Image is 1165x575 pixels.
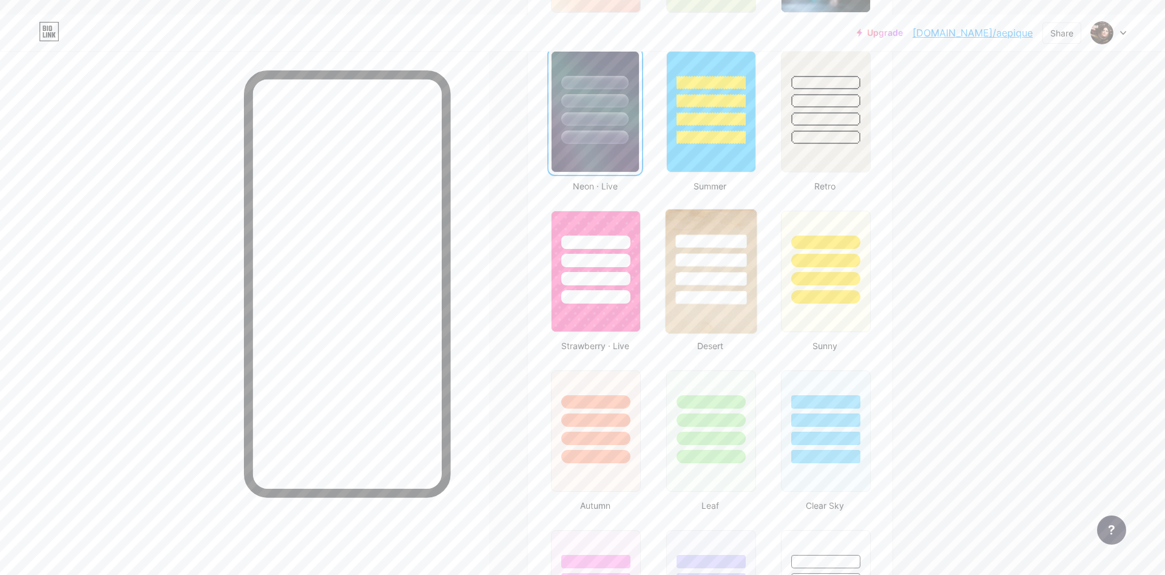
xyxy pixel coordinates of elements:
[777,339,873,352] div: Sunny
[857,28,903,38] a: Upgrade
[913,26,1033,40] a: [DOMAIN_NAME]/aepique
[663,180,758,192] div: Summer
[663,339,758,352] div: Desert
[777,180,873,192] div: Retro
[547,339,643,352] div: Strawberry · Live
[666,209,757,333] img: desert.jpg
[547,180,643,192] div: Neon · Live
[777,499,873,512] div: Clear Sky
[547,499,643,512] div: Autumn
[663,499,758,512] div: Leaf
[1090,21,1113,44] img: aepique
[1050,27,1073,39] div: Share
